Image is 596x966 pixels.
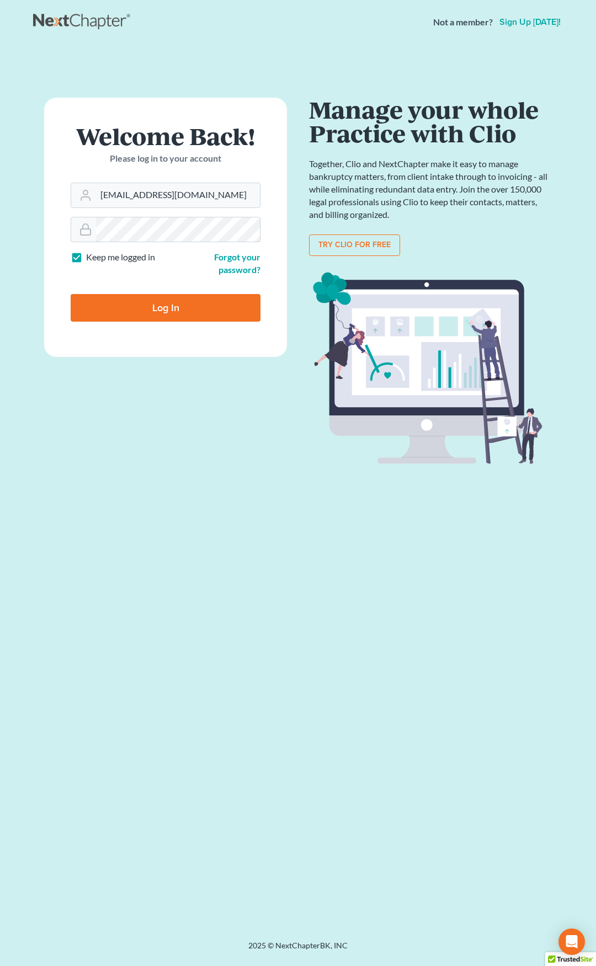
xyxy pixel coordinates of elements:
label: Keep me logged in [86,251,155,264]
a: Sign up [DATE]! [497,18,563,26]
div: Open Intercom Messenger [558,928,585,955]
a: Try clio for free [309,234,400,257]
keeper-lock: Open Keeper Popup [238,223,252,236]
p: Please log in to your account [71,152,260,165]
img: clio_bg-1f7fd5e12b4bb4ecf8b57ca1a7e67e4ff233b1f5529bdf2c1c242739b0445cb7.svg [309,269,552,468]
input: Email Address [96,183,260,207]
h1: Welcome Back! [71,124,260,148]
a: Forgot your password? [214,252,260,275]
p: Together, Clio and NextChapter make it easy to manage bankruptcy matters, from client intake thro... [309,158,552,221]
strong: Not a member? [433,16,493,29]
h1: Manage your whole Practice with Clio [309,98,552,145]
input: Log In [71,294,260,322]
div: 2025 © NextChapterBK, INC [33,940,563,960]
